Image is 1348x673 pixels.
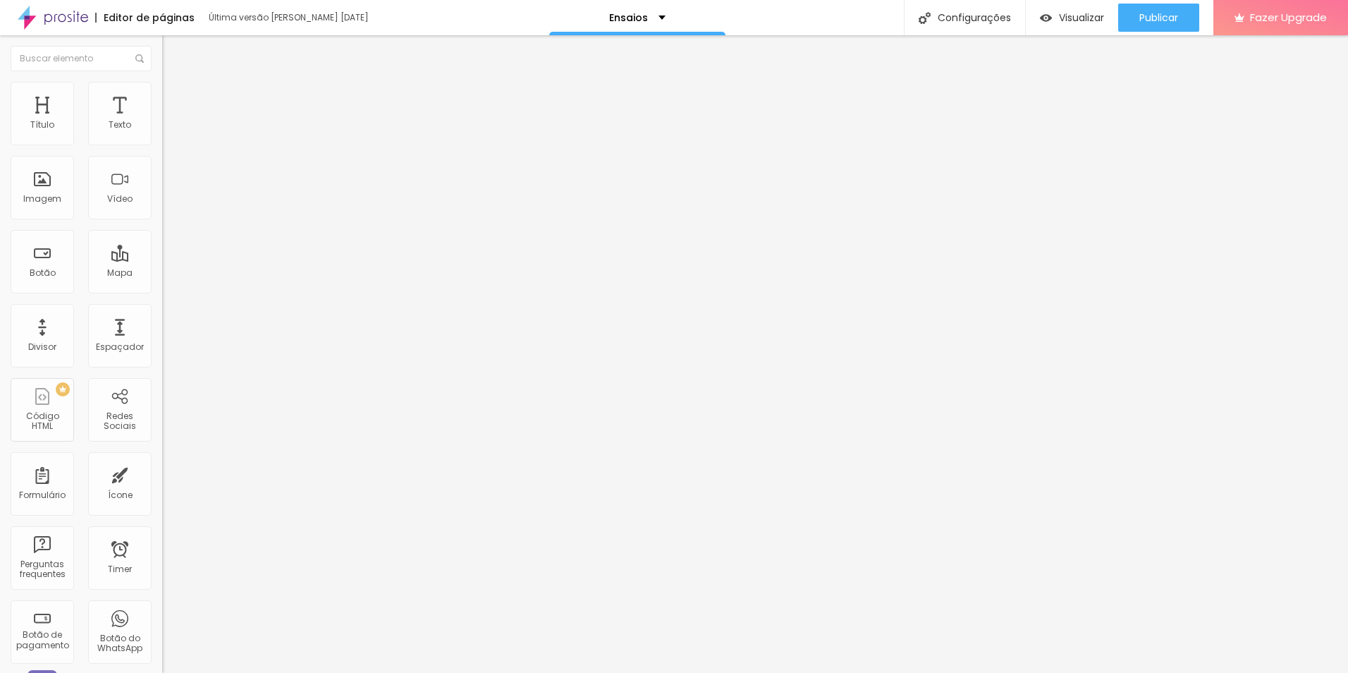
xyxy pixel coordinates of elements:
[14,630,70,650] div: Botão de pagamento
[11,46,152,71] input: Buscar elemento
[1139,12,1178,23] span: Publicar
[1118,4,1199,32] button: Publicar
[1026,4,1118,32] button: Visualizar
[108,564,132,574] div: Timer
[162,35,1348,673] iframe: Editor
[107,194,133,204] div: Vídeo
[30,120,54,130] div: Título
[28,342,56,352] div: Divisor
[109,120,131,130] div: Texto
[30,268,56,278] div: Botão
[19,490,66,500] div: Formulário
[92,633,147,654] div: Botão do WhatsApp
[1040,12,1052,24] img: view-1.svg
[919,12,931,24] img: Icone
[135,54,144,63] img: Icone
[96,342,144,352] div: Espaçador
[107,268,133,278] div: Mapa
[14,411,70,432] div: Código HTML
[108,490,133,500] div: Ícone
[14,559,70,580] div: Perguntas frequentes
[209,13,371,22] div: Última versão [PERSON_NAME] [DATE]
[1059,12,1104,23] span: Visualizar
[95,13,195,23] div: Editor de páginas
[23,194,61,204] div: Imagem
[609,13,648,23] p: Ensaios
[92,411,147,432] div: Redes Sociais
[1250,11,1327,23] span: Fazer Upgrade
